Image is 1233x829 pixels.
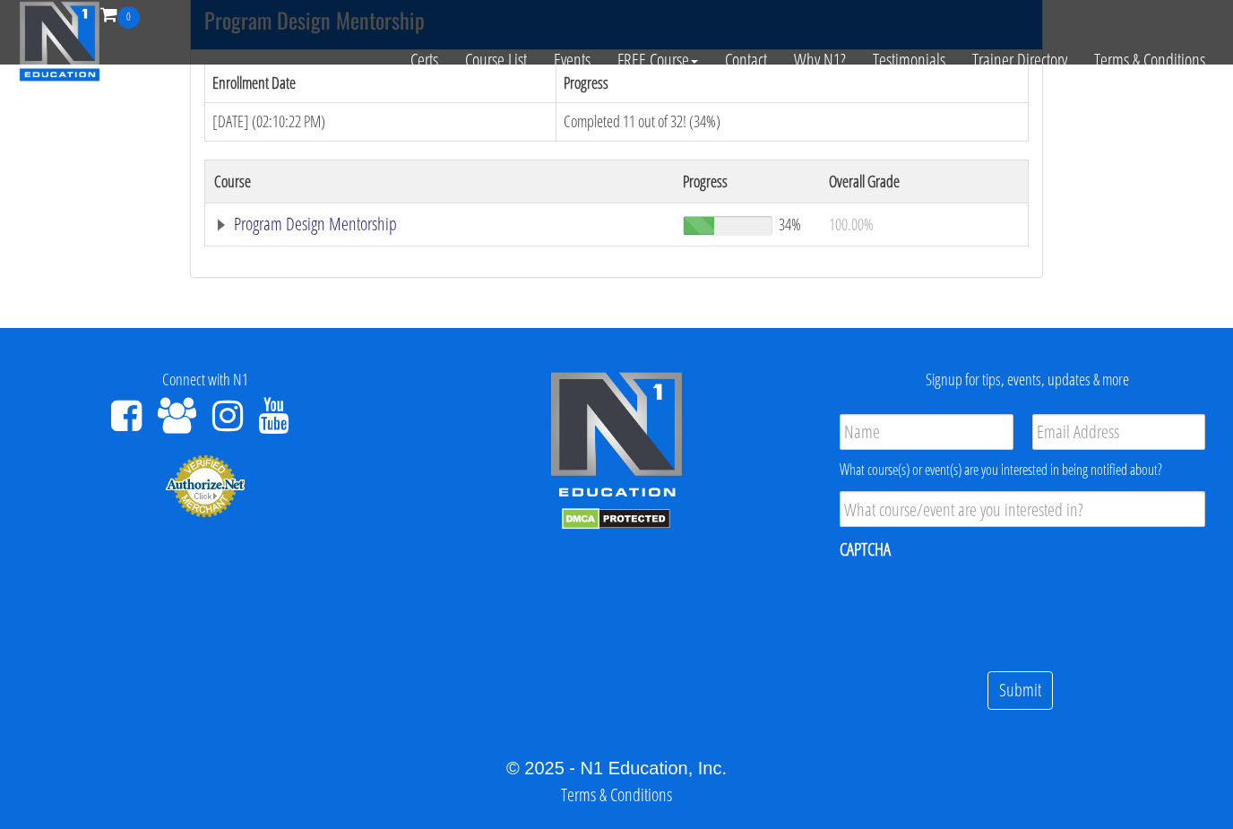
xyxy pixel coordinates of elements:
a: FREE Course [604,29,711,91]
input: Submit [987,671,1053,710]
div: © 2025 - N1 Education, Inc. [13,755,1220,782]
input: Name [840,414,1013,450]
td: [DATE] (02:10:22 PM) [205,102,556,141]
a: Course List [452,29,540,91]
img: n1-edu-logo [549,371,684,504]
img: Authorize.Net Merchant - Click to Verify [165,453,246,518]
a: Testimonials [859,29,959,91]
a: 0 [100,2,140,26]
th: Course [205,160,675,203]
a: Events [540,29,604,91]
a: Certs [397,29,452,91]
a: Trainer Directory [959,29,1081,91]
img: DMCA.com Protection Status [562,508,670,530]
a: Program Design Mentorship [214,215,665,233]
span: 0 [117,6,140,29]
td: 100.00% [820,203,1028,246]
a: Terms & Conditions [561,782,672,807]
span: 34% [779,214,801,234]
label: CAPTCHA [840,538,891,561]
input: Email Address [1032,414,1205,450]
a: Why N1? [780,29,859,91]
a: Terms & Conditions [1081,29,1219,91]
iframe: reCAPTCHA [840,573,1112,643]
th: Overall Grade [820,160,1028,203]
a: Contact [711,29,780,91]
h4: Signup for tips, events, updates & more [835,371,1220,389]
div: What course(s) or event(s) are you interested in being notified about? [840,459,1205,480]
h4: Connect with N1 [13,371,398,389]
td: Completed 11 out of 32! (34%) [556,102,1029,141]
img: n1-education [19,1,100,82]
input: What course/event are you interested in? [840,491,1205,527]
th: Progress [674,160,820,203]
